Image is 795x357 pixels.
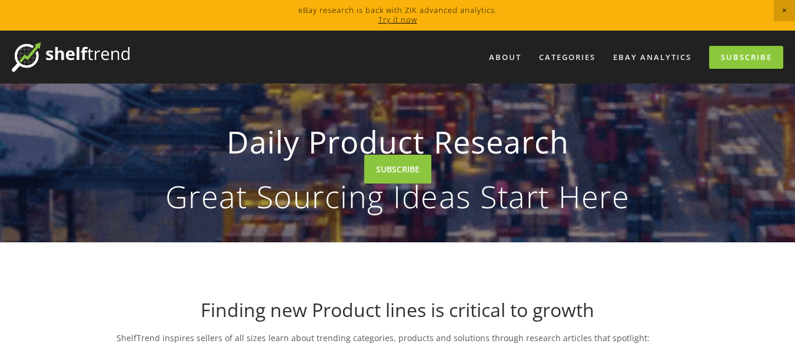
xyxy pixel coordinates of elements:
[117,299,679,321] h1: Finding new Product lines is critical to growth
[378,14,417,25] a: Try it now
[531,48,603,67] div: Categories
[117,331,679,345] p: ShelfTrend inspires sellers of all sizes learn about trending categories, products and solutions ...
[135,181,660,212] p: Great Sourcing Ideas Start Here
[606,48,699,67] a: eBay Analytics
[12,42,129,72] img: ShelfTrend
[481,48,529,67] a: About
[135,114,660,169] strong: Daily Product Research
[364,155,431,183] a: SUBSCRIBE
[709,46,783,69] a: Subscribe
